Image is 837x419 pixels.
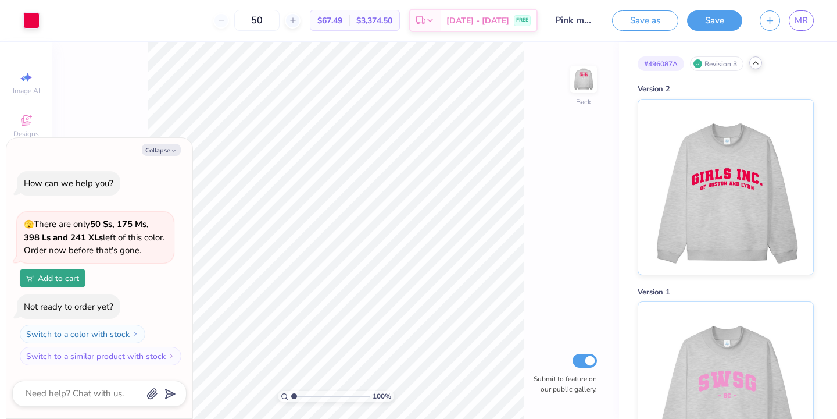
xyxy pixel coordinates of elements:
input: Untitled Design [546,9,603,32]
span: [DATE] - [DATE] [446,15,509,27]
a: MR [789,10,814,31]
div: Back [576,97,591,107]
img: Switch to a similar product with stock [168,353,175,360]
span: 🫣 [24,219,34,230]
div: Not ready to order yet? [24,301,113,313]
button: Add to cart [20,269,85,287]
span: Image AI [13,86,40,95]
img: Add to cart [26,275,34,282]
img: Back [572,68,595,91]
img: Switch to a color with stock [132,331,139,338]
button: Switch to a similar product with stock [20,347,181,365]
span: Designs [13,129,39,139]
span: MR [795,14,808,27]
span: FREE [516,16,528,24]
button: Switch to a color with stock [20,325,145,343]
div: Version 2 [638,84,814,95]
button: Save as [612,10,678,31]
input: – – [234,10,280,31]
strong: 50 Ss, 175 Ms, 398 Ls and 241 XLs [24,218,149,243]
span: $67.49 [317,15,342,27]
div: How can we help you? [24,177,113,189]
label: Submit to feature on our public gallery. [527,374,597,395]
div: # 496087A [638,56,684,71]
span: $3,374.50 [356,15,392,27]
button: Collapse [142,144,181,156]
button: Save [687,10,742,31]
div: Revision 3 [690,56,743,71]
span: There are only left of this color. Order now before that's gone. [24,218,164,256]
span: 100 % [373,391,391,402]
div: Version 1 [638,287,814,299]
img: Version 2 [653,100,797,275]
